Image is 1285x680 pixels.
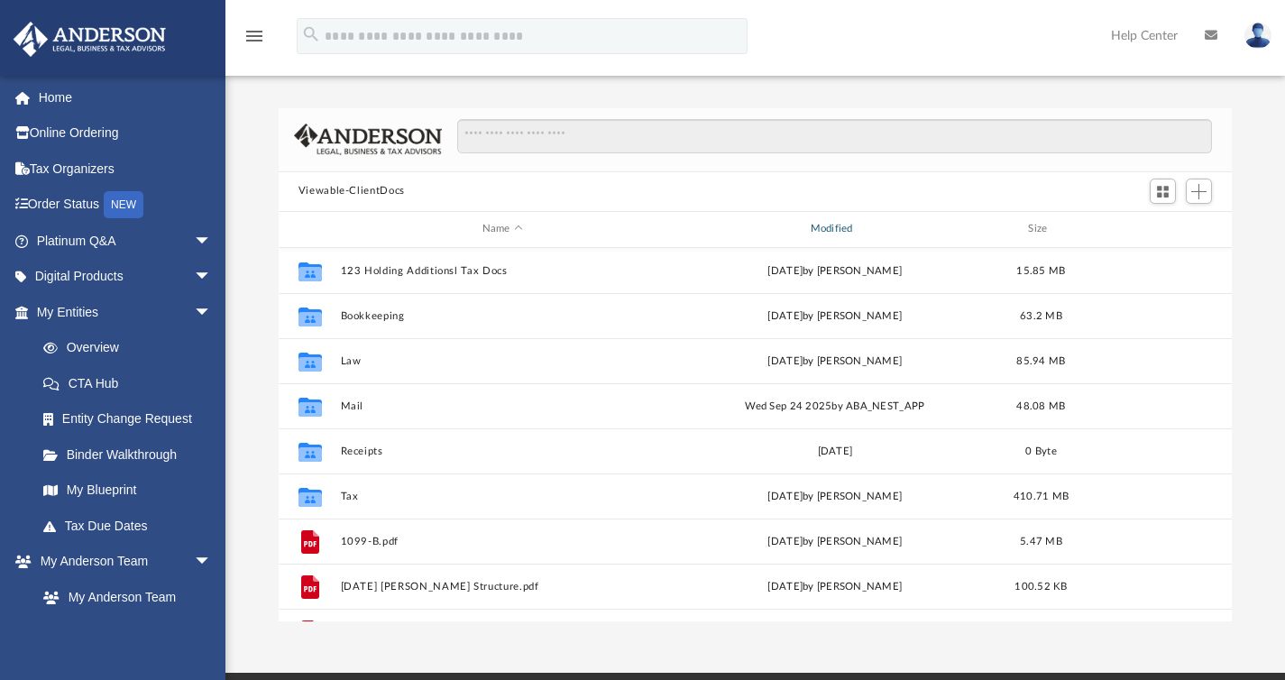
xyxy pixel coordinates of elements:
[13,259,239,295] a: Digital Productsarrow_drop_down
[25,615,230,651] a: Anderson System
[1005,221,1077,237] div: Size
[13,223,239,259] a: Platinum Q&Aarrow_drop_down
[13,115,239,152] a: Online Ordering
[301,24,321,44] i: search
[25,473,230,509] a: My Blueprint
[1016,355,1065,365] span: 85.94 MB
[673,262,997,279] div: [DATE] by [PERSON_NAME]
[243,34,265,47] a: menu
[672,221,996,237] div: Modified
[13,79,239,115] a: Home
[194,223,230,260] span: arrow_drop_down
[1016,265,1065,275] span: 15.85 MB
[13,187,239,224] a: Order StatusNEW
[1244,23,1271,49] img: User Pic
[340,354,665,366] button: Law
[340,445,665,456] button: Receipts
[457,119,1212,153] input: Search files and folders
[287,221,332,237] div: id
[1016,400,1065,410] span: 48.08 MB
[1085,221,1211,237] div: id
[340,309,665,321] button: Bookkeeping
[13,294,239,330] a: My Entitiesarrow_drop_down
[673,398,997,414] div: Wed Sep 24 2025 by ABA_NEST_APP
[1020,310,1062,320] span: 63.2 MB
[340,264,665,276] button: 123 Holding Additionsl Tax Docs
[340,400,665,411] button: Mail
[1150,179,1177,204] button: Switch to Grid View
[25,330,239,366] a: Overview
[279,248,1233,622] div: grid
[339,221,664,237] div: Name
[673,308,997,324] div: [DATE] by [PERSON_NAME]
[194,294,230,331] span: arrow_drop_down
[25,508,239,544] a: Tax Due Dates
[104,191,143,218] div: NEW
[1020,536,1062,546] span: 5.47 MB
[1014,581,1067,591] span: 100.52 KB
[25,401,239,437] a: Entity Change Request
[13,544,230,580] a: My Anderson Teamarrow_drop_down
[673,533,997,549] div: [DATE] by [PERSON_NAME]
[340,490,665,501] button: Tax
[298,183,405,199] button: Viewable-ClientDocs
[243,25,265,47] i: menu
[1186,179,1213,204] button: Add
[25,579,221,615] a: My Anderson Team
[673,353,997,369] div: [DATE] by [PERSON_NAME]
[340,580,665,592] button: [DATE] [PERSON_NAME] Structure.pdf
[25,436,239,473] a: Binder Walkthrough
[8,22,171,57] img: Anderson Advisors Platinum Portal
[13,151,239,187] a: Tax Organizers
[673,488,997,504] div: [DATE] by [PERSON_NAME]
[673,443,997,459] div: [DATE]
[25,365,239,401] a: CTA Hub
[1025,446,1057,455] span: 0 Byte
[340,535,665,547] button: 1099-B.pdf
[194,544,230,581] span: arrow_drop_down
[194,259,230,296] span: arrow_drop_down
[1014,491,1069,501] span: 410.71 MB
[673,578,997,594] div: [DATE] by [PERSON_NAME]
